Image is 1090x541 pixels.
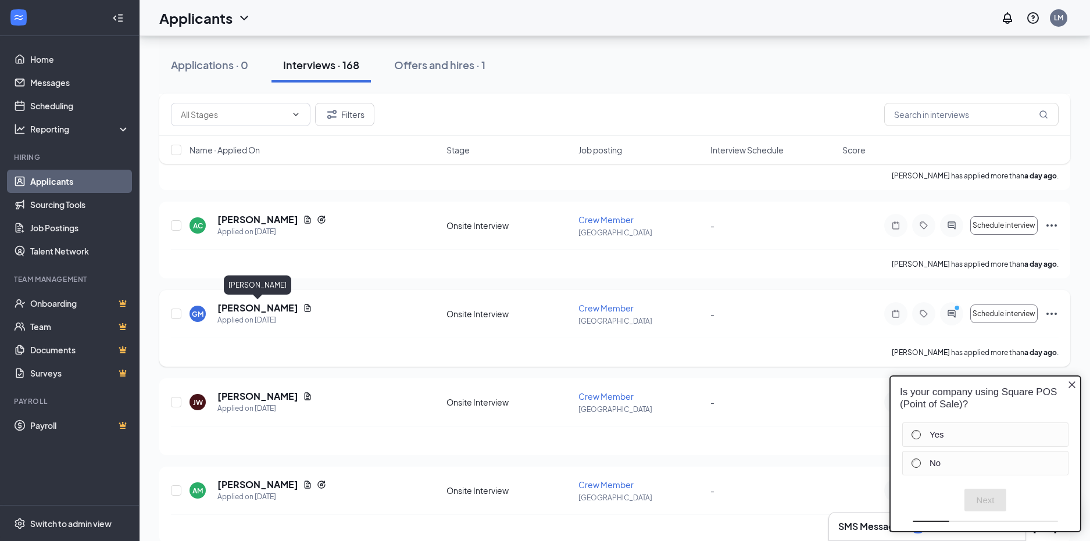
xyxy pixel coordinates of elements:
[892,347,1059,357] p: [PERSON_NAME] has applied more than .
[1045,307,1059,321] svg: Ellipses
[917,221,931,230] svg: Tag
[159,8,233,28] h1: Applicants
[446,144,470,156] span: Stage
[190,144,260,156] span: Name · Applied On
[842,144,866,156] span: Score
[892,259,1059,269] p: [PERSON_NAME] has applied more than .
[217,478,298,491] h5: [PERSON_NAME]
[217,314,312,326] div: Applied on [DATE]
[578,214,634,225] span: Crew Member
[30,338,130,361] a: DocumentsCrown
[193,221,203,231] div: AC
[710,485,714,496] span: -
[578,404,703,414] p: [GEOGRAPHIC_DATA]
[192,309,203,319] div: GM
[710,144,784,156] span: Interview Schedule
[14,518,26,529] svg: Settings
[14,396,127,406] div: Payroll
[192,486,203,496] div: AM
[14,152,127,162] div: Hiring
[193,397,203,407] div: JW
[446,485,571,496] div: Onsite Interview
[217,213,298,226] h5: [PERSON_NAME]
[973,221,1035,230] span: Schedule interview
[889,309,903,318] svg: Note
[710,309,714,319] span: -
[30,170,130,193] a: Applicants
[30,292,130,315] a: OnboardingCrown
[317,480,326,489] svg: Reapply
[303,215,312,224] svg: Document
[578,144,622,156] span: Job posting
[30,71,130,94] a: Messages
[1000,11,1014,25] svg: Notifications
[30,48,130,71] a: Home
[217,403,312,414] div: Applied on [DATE]
[892,171,1059,181] p: [PERSON_NAME] has applied more than .
[710,220,714,231] span: -
[446,220,571,231] div: Onsite Interview
[14,274,127,284] div: Team Management
[1039,110,1048,119] svg: MagnifyingGlass
[283,58,359,72] div: Interviews · 168
[881,366,1090,541] iframe: Sprig User Feedback Dialog
[394,58,485,72] div: Offers and hires · 1
[970,304,1038,323] button: Schedule interview
[317,215,326,224] svg: Reapply
[315,103,374,126] button: Filter Filters
[303,480,312,489] svg: Document
[945,221,959,230] svg: ActiveChat
[884,103,1059,126] input: Search in interviews
[446,308,571,320] div: Onsite Interview
[30,414,130,437] a: PayrollCrown
[917,309,931,318] svg: Tag
[303,392,312,401] svg: Document
[945,309,959,318] svg: ActiveChat
[973,310,1035,318] span: Schedule interview
[889,221,903,230] svg: Note
[578,303,634,313] span: Crew Member
[1024,348,1057,357] b: a day ago
[30,361,130,385] a: SurveysCrown
[952,304,966,314] svg: PrimaryDot
[217,226,326,238] div: Applied on [DATE]
[14,123,26,135] svg: Analysis
[237,11,251,25] svg: ChevronDown
[30,123,130,135] div: Reporting
[578,391,634,402] span: Crew Member
[578,228,703,238] p: [GEOGRAPHIC_DATA]
[217,491,326,503] div: Applied on [DATE]
[1024,260,1057,268] b: a day ago
[446,396,571,408] div: Onsite Interview
[1024,171,1057,180] b: a day ago
[303,303,312,313] svg: Document
[30,239,130,263] a: Talent Network
[13,12,24,23] svg: WorkstreamLogo
[217,302,298,314] h5: [PERSON_NAME]
[325,108,339,121] svg: Filter
[112,12,124,24] svg: Collapse
[30,315,130,338] a: TeamCrown
[578,493,703,503] p: [GEOGRAPHIC_DATA]
[291,110,301,119] svg: ChevronDown
[578,479,634,490] span: Crew Member
[171,58,248,72] div: Applications · 0
[30,216,130,239] a: Job Postings
[578,316,703,326] p: [GEOGRAPHIC_DATA]
[1054,13,1063,23] div: LM
[224,275,291,295] div: [PERSON_NAME]
[30,193,130,216] a: Sourcing Tools
[1045,218,1059,232] svg: Ellipses
[970,216,1038,235] button: Schedule interview
[838,520,905,533] h3: SMS Messages
[30,94,130,117] a: Scheduling
[1026,11,1040,25] svg: QuestionInfo
[181,108,287,121] input: All Stages
[710,397,714,407] span: -
[217,390,298,403] h5: [PERSON_NAME]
